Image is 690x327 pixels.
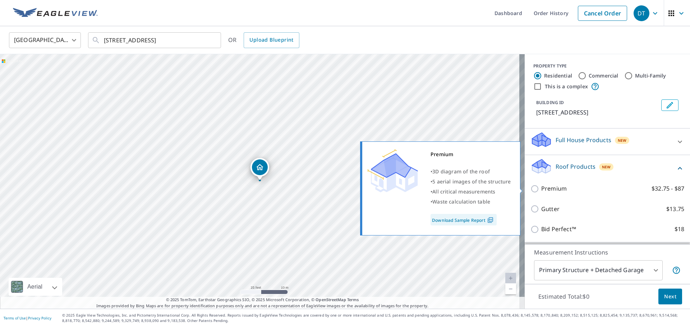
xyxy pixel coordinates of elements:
[431,214,497,225] a: Download Sample Report
[505,284,516,294] a: Current Level 20, Zoom Out
[244,32,299,48] a: Upload Blueprint
[431,187,511,197] div: •
[431,177,511,187] div: •
[652,184,684,193] p: $32.75 - $87
[589,72,618,79] label: Commercial
[4,316,51,320] p: |
[664,292,676,301] span: Next
[316,297,346,302] a: OpenStreetMap
[530,158,684,178] div: Roof ProductsNew
[249,36,293,45] span: Upload Blueprint
[9,278,62,296] div: Aerial
[432,178,511,185] span: 5 aerial images of the structure
[13,8,98,19] img: EV Logo
[25,278,45,296] div: Aerial
[432,198,490,205] span: Waste calculation table
[431,197,511,207] div: •
[431,167,511,177] div: •
[533,289,595,304] p: Estimated Total: $0
[486,217,495,223] img: Pdf Icon
[4,316,26,321] a: Terms of Use
[661,99,678,111] button: Edit building 1
[431,149,511,159] div: Premium
[536,108,658,117] p: [STREET_ADDRESS]
[675,225,684,234] p: $18
[228,32,299,48] div: OR
[530,131,684,152] div: Full House ProductsNew
[634,5,649,21] div: DT
[347,297,359,302] a: Terms
[432,168,490,175] span: 3D diagram of the roof
[545,83,588,90] label: This is a complex
[541,205,560,214] p: Gutter
[28,316,51,321] a: Privacy Policy
[505,273,516,284] a: Current Level 20, Zoom In Disabled
[250,158,269,180] div: Dropped pin, building 1, Residential property, 220 NW 75th Way Plantation, FL 33317
[536,99,564,106] p: BUILDING ID
[618,137,627,143] span: New
[62,313,686,323] p: © 2025 Eagle View Technologies, Inc. and Pictometry International Corp. All Rights Reserved. Repo...
[658,289,682,305] button: Next
[556,162,595,171] p: Roof Products
[556,136,611,144] p: Full House Products
[666,205,684,214] p: $13.75
[541,225,576,234] p: Bid Perfect™
[104,30,206,50] input: Search by address or latitude-longitude
[578,6,627,21] a: Cancel Order
[533,63,681,69] div: PROPERTY TYPE
[635,72,666,79] label: Multi-Family
[602,164,611,170] span: New
[368,149,418,192] img: Premium
[166,297,359,303] span: © 2025 TomTom, Earthstar Geographics SIO, © 2025 Microsoft Corporation, ©
[672,266,681,275] span: Your report will include the primary structure and a detached garage if one exists.
[541,184,567,193] p: Premium
[544,72,572,79] label: Residential
[432,188,495,195] span: All critical measurements
[9,30,81,50] div: [GEOGRAPHIC_DATA]
[534,248,681,257] p: Measurement Instructions
[534,260,663,280] div: Primary Structure + Detached Garage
